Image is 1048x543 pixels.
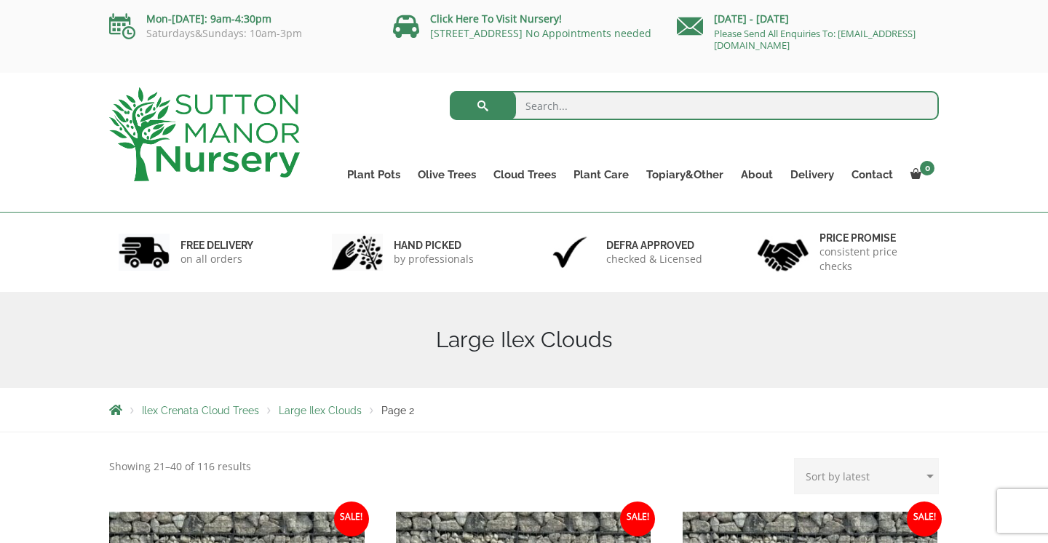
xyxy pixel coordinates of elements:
[430,26,651,40] a: [STREET_ADDRESS] No Appointments needed
[409,165,485,185] a: Olive Trees
[119,234,170,271] img: 1.jpg
[450,91,940,120] input: Search...
[606,252,702,266] p: checked & Licensed
[109,87,300,181] img: logo
[920,161,934,175] span: 0
[565,165,638,185] a: Plant Care
[907,502,942,536] span: Sale!
[620,502,655,536] span: Sale!
[394,239,474,252] h6: hand picked
[180,252,253,266] p: on all orders
[732,165,782,185] a: About
[544,234,595,271] img: 3.jpg
[758,230,809,274] img: 4.jpg
[485,165,565,185] a: Cloud Trees
[332,234,383,271] img: 2.jpg
[782,165,843,185] a: Delivery
[381,405,414,416] span: Page 2
[430,12,562,25] a: Click Here To Visit Nursery!
[714,27,916,52] a: Please Send All Enquiries To: [EMAIL_ADDRESS][DOMAIN_NAME]
[109,327,939,353] h1: Large Ilex Clouds
[677,10,939,28] p: [DATE] - [DATE]
[109,404,939,416] nav: Breadcrumbs
[334,502,369,536] span: Sale!
[794,458,939,494] select: Shop order
[843,165,902,185] a: Contact
[638,165,732,185] a: Topiary&Other
[109,28,371,39] p: Saturdays&Sundays: 10am-3pm
[279,405,362,416] a: Large Ilex Clouds
[819,231,930,245] h6: Price promise
[394,252,474,266] p: by professionals
[109,10,371,28] p: Mon-[DATE]: 9am-4:30pm
[338,165,409,185] a: Plant Pots
[902,165,939,185] a: 0
[180,239,253,252] h6: FREE DELIVERY
[606,239,702,252] h6: Defra approved
[109,458,251,475] p: Showing 21–40 of 116 results
[142,405,259,416] a: Ilex Crenata Cloud Trees
[819,245,930,274] p: consistent price checks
